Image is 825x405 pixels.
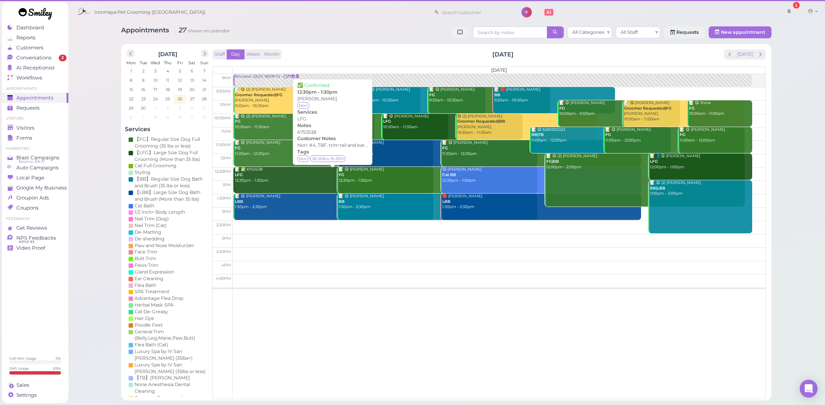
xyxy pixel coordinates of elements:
div: Paws Trim [135,262,158,269]
span: Ironmaya Pet Grooming ([GEOGRAPHIC_DATA]) [94,2,206,23]
div: Face Trim [135,249,157,255]
div: 📝 😋 (2) [PERSON_NAME] [PERSON_NAME] 9:30am - 10:30am [234,87,356,109]
span: 24 [152,95,159,102]
span: 10 [177,114,183,121]
span: 4:30pm [216,276,231,281]
button: next [201,49,209,57]
a: Get Reviews [2,223,68,233]
a: Visitors [2,123,68,133]
div: Styling [135,169,151,176]
span: Auto Campaigns [16,165,59,171]
span: 18 [165,86,171,93]
div: Poodle Feet [135,322,163,328]
div: Advantage Flea Drop [135,295,183,302]
button: Week [244,49,262,59]
li: Appointments [2,86,68,91]
span: Dashboard [16,25,44,31]
span: 11 [165,77,170,84]
a: Settings [2,390,68,400]
span: 8 [129,77,133,84]
li: Visitors [2,116,68,121]
div: De-shedding [135,236,165,242]
span: 16 [140,86,146,93]
div: Nail Trim (Cat) [135,222,166,229]
div: LFG [297,116,368,122]
a: Auto Campaigns [2,163,68,173]
a: Conversations 2 [2,53,68,63]
span: All Staff [621,29,638,35]
span: 4pm [221,263,231,268]
b: FG [442,146,448,150]
b: LFG [235,172,243,177]
div: Flea Bath [135,282,156,289]
div: 【TB】[PERSON_NAME] [135,375,190,381]
div: 📝 😋 [PERSON_NAME] [PERSON_NAME] 10:00am - 11:00am [624,100,745,122]
span: 5 [178,68,182,74]
b: FG [559,106,565,111]
span: 9am [222,75,231,80]
b: FG [235,146,240,150]
button: next [755,49,766,59]
span: 27 [189,95,195,102]
button: New appointment [709,26,771,38]
div: Cat De-Greasy [135,308,168,315]
span: Google My Business [16,185,67,191]
div: 📝 😋 [PERSON_NAME] 11:00am - 12:00pm [605,127,745,143]
b: LBB [442,199,450,204]
i: 27 [175,26,230,34]
div: Call Min. Usage [9,356,36,361]
a: Requests [2,103,68,113]
div: 📝 😋 [PERSON_NAME] 9:30am - 10:30am [429,87,550,103]
span: Customers [16,45,43,51]
button: [DATE] [735,49,755,59]
li: Marketing [2,146,68,151]
div: Herbal Mask SPA [135,302,174,308]
a: Reports [2,33,68,43]
div: General Trim (Belly,Leg,Mane,Paw,Butt) [135,328,207,342]
span: 4 [190,105,194,111]
button: prev [127,49,135,57]
span: 15 [129,86,134,93]
span: 5 [203,105,206,111]
h2: [DATE] [158,49,177,58]
span: 7 [142,114,145,121]
span: 13 [190,77,195,84]
span: Conversations [16,55,52,61]
span: Tue [140,60,147,65]
button: Day [227,49,245,59]
span: Blast Campaigns [16,155,59,161]
b: Cat BB [442,172,456,177]
span: Sales [16,382,29,388]
div: 📝 😋 [PERSON_NAME] 10:30am - 11:30am [383,114,522,130]
input: Search customer [439,6,511,18]
div: 📝 😋 (2) [PERSON_NAME] 12:00pm - 2:00pm [546,153,745,170]
span: 1 [154,105,157,111]
span: 2 [166,105,169,111]
div: 📝 😋 [PERSON_NAME] 1:30pm - 2:30pm [338,194,537,210]
span: Forms [16,135,32,141]
div: 📝 😋 [PERSON_NAME] 9:30am - 10:30am [364,87,485,103]
div: 6753538 [297,129,368,136]
div: De-Matting [135,229,161,236]
b: BB|TB [531,132,544,137]
a: AI Receptionist [2,63,68,73]
a: Google My Business [2,183,68,193]
span: Local Page [16,175,44,181]
b: Groomer Requested|BB [457,119,505,124]
div: Cat Bath [135,202,154,209]
div: None Anesthesia Dental Cleaning [135,381,207,395]
span: [DATE] [491,67,507,73]
span: 2 [142,68,145,74]
div: 😋 (2) [PERSON_NAME] [PERSON_NAME] 10:30am - 11:30am [457,114,596,136]
span: 30 [140,105,146,111]
a: Local Page [2,173,68,183]
div: Nori: #4, TBF, trim tail and ear... [297,142,368,149]
div: ✅ Confirmed [297,82,368,89]
a: Forms [2,133,68,143]
li: Feedbacks [2,216,68,221]
b: LBB [235,199,243,204]
span: NPS® 93 [19,239,34,245]
b: Groomer Requested|FG [235,93,282,97]
span: 3 [153,68,157,74]
a: Blast Campaigns Balance: $16.37 [2,153,68,163]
